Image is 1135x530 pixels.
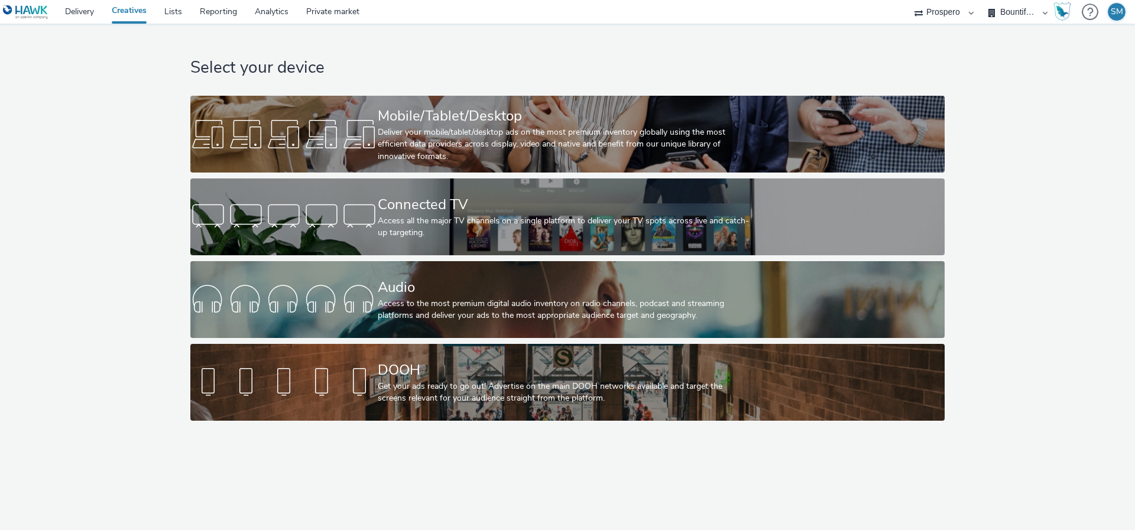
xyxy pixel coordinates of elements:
h1: Select your device [190,57,944,79]
div: Access to the most premium digital audio inventory on radio channels, podcast and streaming platf... [378,298,753,322]
div: Deliver your mobile/tablet/desktop ads on the most premium inventory globally using the most effi... [378,126,753,162]
a: DOOHGet your ads ready to go out! Advertise on the main DOOH networks available and target the sc... [190,344,944,421]
div: Mobile/Tablet/Desktop [378,106,753,126]
a: Connected TVAccess all the major TV channels on a single platform to deliver your TV spots across... [190,178,944,255]
div: Connected TV [378,194,753,215]
img: Hawk Academy [1053,2,1071,21]
div: SM [1111,3,1123,21]
div: Audio [378,277,753,298]
a: Hawk Academy [1053,2,1076,21]
a: AudioAccess to the most premium digital audio inventory on radio channels, podcast and streaming ... [190,261,944,338]
a: Mobile/Tablet/DesktopDeliver your mobile/tablet/desktop ads on the most premium inventory globall... [190,96,944,173]
div: DOOH [378,360,753,381]
div: Get your ads ready to go out! Advertise on the main DOOH networks available and target the screen... [378,381,753,405]
div: Access all the major TV channels on a single platform to deliver your TV spots across live and ca... [378,215,753,239]
img: undefined Logo [3,5,48,19]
